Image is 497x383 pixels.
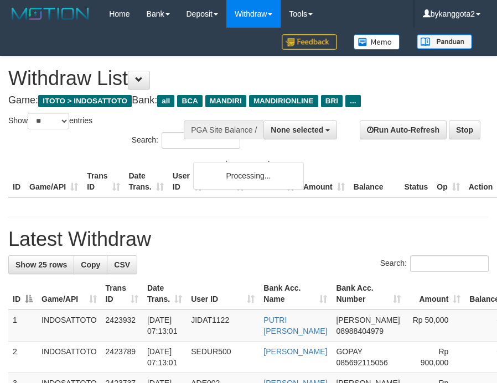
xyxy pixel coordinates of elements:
[299,155,349,197] th: Amount
[336,327,384,335] span: Copy 08988404979 to clipboard
[380,255,489,272] label: Search:
[405,278,465,309] th: Amount: activate to sort column ascending
[8,113,92,129] label: Show entries
[187,342,259,373] td: SEDUR500
[193,162,304,190] div: Processing...
[332,278,405,309] th: Bank Acc. Number: activate to sort column ascending
[82,155,124,197] th: Trans ID
[8,95,480,106] h4: Game: Bank:
[263,316,327,335] a: PUTRI [PERSON_NAME]
[157,95,174,107] span: all
[354,34,400,50] img: Button%20Memo.svg
[114,260,130,269] span: CSV
[184,120,263,139] div: PGA Site Balance /
[15,260,67,269] span: Show 25 rows
[8,6,92,22] img: MOTION_logo.png
[345,95,360,107] span: ...
[263,347,327,356] a: [PERSON_NAME]
[321,95,343,107] span: BRI
[28,113,69,129] select: Showentries
[205,95,246,107] span: MANDIRI
[8,342,37,373] td: 2
[206,155,249,197] th: Bank Acc. Name
[8,278,37,309] th: ID: activate to sort column descending
[8,309,37,342] td: 1
[101,309,143,342] td: 2423932
[101,278,143,309] th: Trans ID: activate to sort column ascending
[101,342,143,373] td: 2423789
[74,255,107,274] a: Copy
[271,125,323,134] span: None selected
[81,260,100,269] span: Copy
[187,278,259,309] th: User ID: activate to sort column ascending
[25,155,82,197] th: Game/API
[432,155,464,197] th: Op
[282,34,337,50] img: Feedback.jpg
[143,278,187,309] th: Date Trans.: activate to sort column ascending
[249,155,299,197] th: Bank Acc. Number
[37,342,101,373] td: INDOSATTOTO
[8,255,74,274] a: Show 25 rows
[336,358,387,367] span: Copy 085692115056 to clipboard
[410,255,489,272] input: Search:
[143,342,187,373] td: [DATE] 07:13:01
[8,67,480,90] h1: Withdraw List
[405,309,465,342] td: Rp 50,000
[360,120,447,139] a: Run Auto-Refresh
[8,228,489,250] h1: Latest Withdraw
[37,309,101,342] td: INDOSATTOTO
[8,155,25,197] th: ID
[177,95,202,107] span: BCA
[349,155,400,197] th: Balance
[162,132,240,149] input: Search:
[263,120,337,139] button: None selected
[249,95,318,107] span: MANDIRIONLINE
[168,155,206,197] th: User ID
[405,342,465,373] td: Rp 900,000
[143,309,187,342] td: [DATE] 07:13:01
[125,155,168,197] th: Date Trans.
[400,155,433,197] th: Status
[259,278,332,309] th: Bank Acc. Name: activate to sort column ascending
[187,309,259,342] td: JIDAT1122
[336,316,400,324] span: [PERSON_NAME]
[417,34,472,49] img: panduan.png
[37,278,101,309] th: Game/API: activate to sort column ascending
[132,132,240,149] label: Search:
[38,95,132,107] span: ITOTO > INDOSATTOTO
[336,347,362,356] span: GOPAY
[107,255,137,274] a: CSV
[449,120,480,139] a: Stop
